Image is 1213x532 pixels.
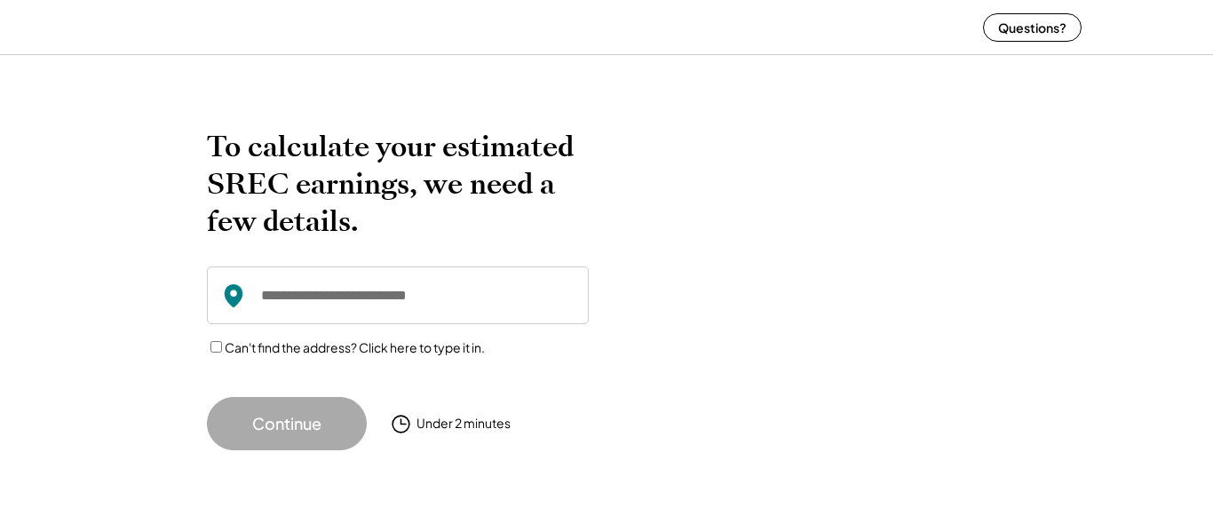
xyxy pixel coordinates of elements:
button: Continue [207,397,367,450]
img: yH5BAEAAAAALAAAAAABAAEAAAIBRAA7 [633,128,979,413]
h2: To calculate your estimated SREC earnings, we need a few details. [207,128,589,240]
img: yH5BAEAAAAALAAAAAABAAEAAAIBRAA7 [131,4,256,51]
div: Under 2 minutes [416,415,511,433]
button: Questions? [983,13,1082,42]
label: Can't find the address? Click here to type it in. [225,339,485,355]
